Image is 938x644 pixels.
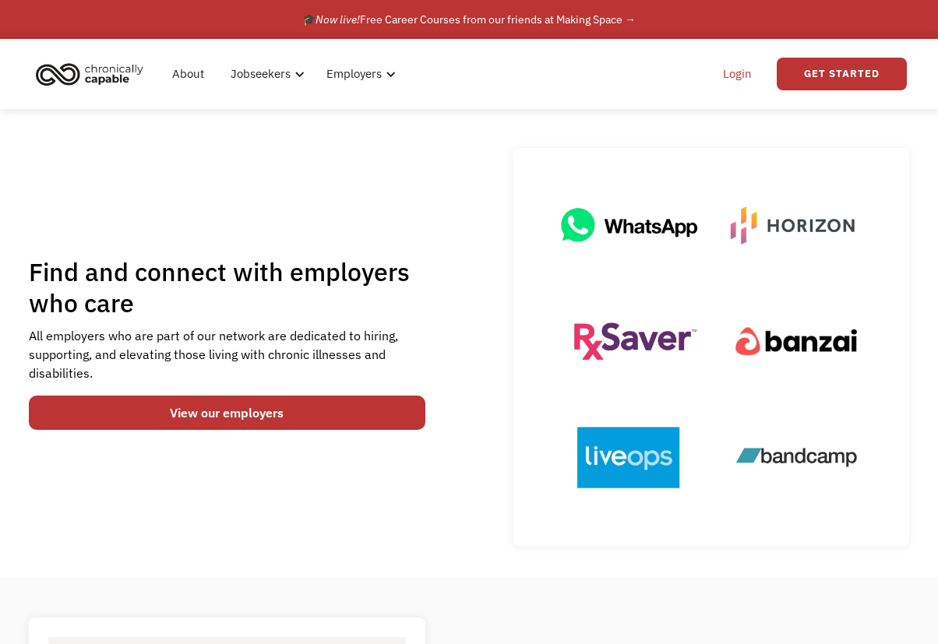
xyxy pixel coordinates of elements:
[31,57,148,91] img: Chronically Capable logo
[29,396,425,430] a: View our employers
[302,10,636,29] div: 🎓 Free Career Courses from our friends at Making Space →
[714,49,761,99] a: Login
[777,58,907,90] a: Get Started
[326,65,382,83] div: Employers
[231,65,291,83] div: Jobseekers
[221,49,309,99] div: Jobseekers
[29,326,425,382] div: All employers who are part of our network are dedicated to hiring, supporting, and elevating thos...
[317,49,400,99] div: Employers
[31,57,155,91] a: home
[316,12,360,26] em: Now live!
[163,49,213,99] a: About
[29,256,425,318] h1: Find and connect with employers who care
